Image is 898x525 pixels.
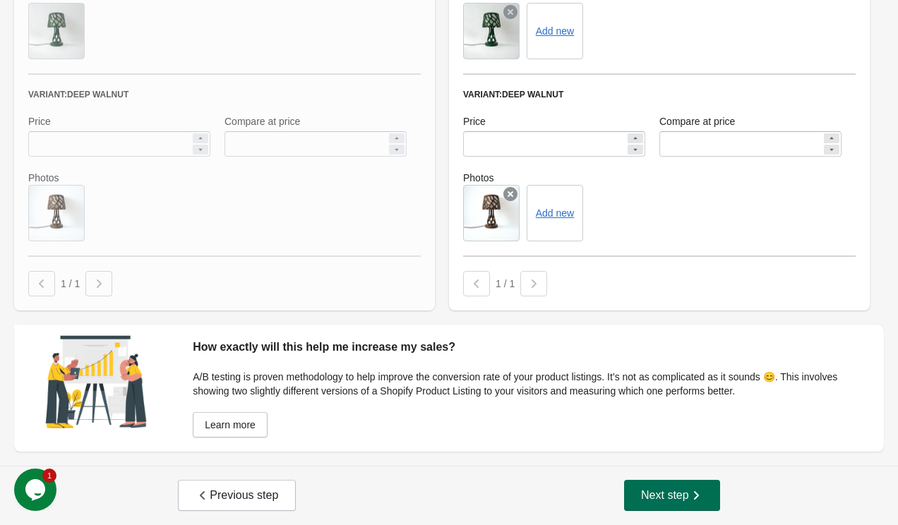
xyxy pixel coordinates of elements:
[193,370,870,398] div: A/B testing is proven methodology to help improve the conversion rate of your product listings. I...
[536,25,574,37] button: Add new
[463,171,856,185] label: Photos
[496,278,515,289] span: 1 / 1
[463,89,856,100] div: Variant: Deep walnut
[536,207,574,219] button: Add new
[178,480,296,511] button: Previous step
[659,114,735,128] label: Compare at price
[205,419,256,430] span: Learn more
[624,480,720,511] button: Next step
[14,469,59,511] iframe: chat widget
[193,339,870,356] div: How exactly will this help me increase my sales?
[641,488,703,502] span: Next step
[193,412,268,437] a: Learn more
[196,488,278,502] span: Previous step
[463,114,486,128] label: Price
[61,278,80,289] span: 1 / 1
